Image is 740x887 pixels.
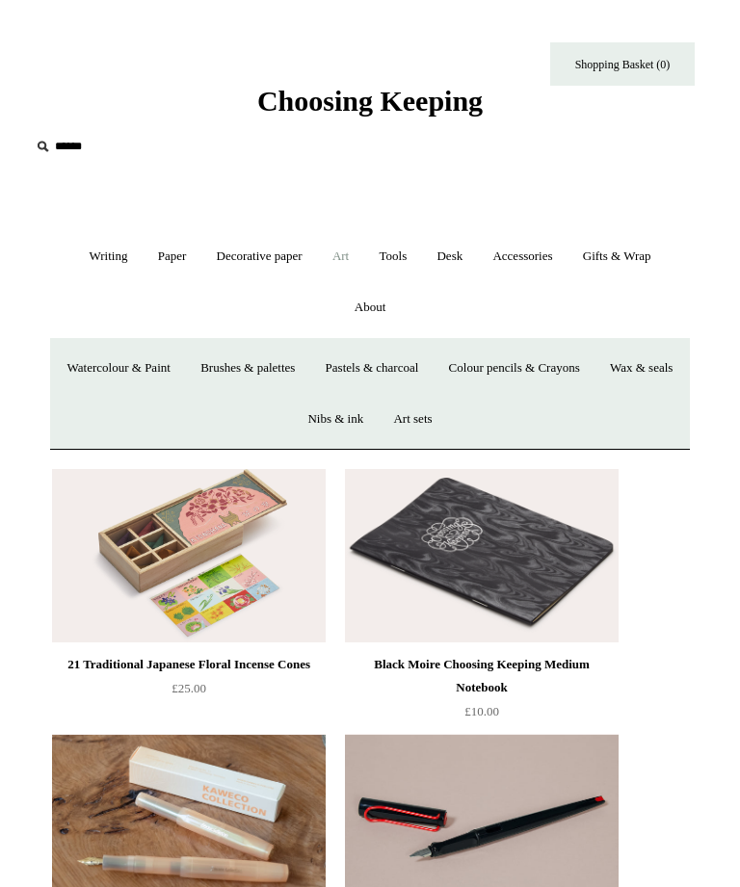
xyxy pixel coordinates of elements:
a: About [341,282,400,333]
a: Nibs & ink [294,394,377,445]
a: Desk [423,231,476,282]
div: 21 Traditional Japanese Floral Incense Cones [57,653,321,676]
a: Brushes & palettes [187,343,308,394]
a: Decorative paper [203,231,316,282]
a: Art [319,231,362,282]
a: Art sets [380,394,445,445]
a: Accessories [479,231,566,282]
a: 21 Traditional Japanese Floral Incense Cones 21 Traditional Japanese Floral Incense Cones [52,469,326,642]
div: Black Moire Choosing Keeping Medium Notebook [350,653,614,699]
a: Choosing Keeping [257,100,483,114]
a: Writing [75,231,141,282]
span: £10.00 [464,704,499,718]
a: Wax & seals [596,343,686,394]
a: Shopping Basket (0) [550,42,695,86]
a: Pastels & charcoal [312,343,433,394]
a: Black Moire Choosing Keeping Medium Notebook £10.00 [345,653,619,732]
a: Tools [366,231,421,282]
a: Watercolour & Paint [54,343,184,394]
span: £25.00 [172,681,206,695]
a: Black Moire Choosing Keeping Medium Notebook Black Moire Choosing Keeping Medium Notebook [345,469,619,642]
a: Gifts & Wrap [569,231,665,282]
span: Choosing Keeping [257,85,483,117]
a: Colour pencils & Crayons [436,343,594,394]
img: 21 Traditional Japanese Floral Incense Cones [52,469,326,642]
a: Paper [145,231,200,282]
a: 21 Traditional Japanese Floral Incense Cones £25.00 [52,653,326,732]
img: Black Moire Choosing Keeping Medium Notebook [345,469,619,642]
